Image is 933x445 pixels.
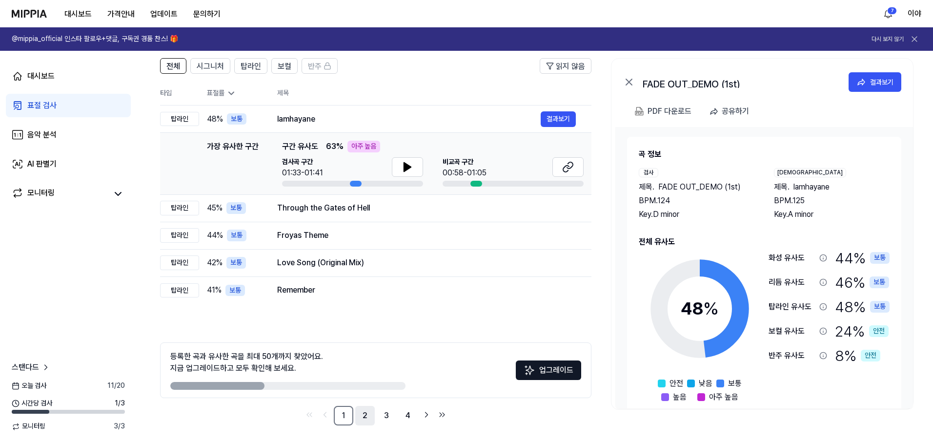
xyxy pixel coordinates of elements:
a: 대시보드 [6,64,131,88]
div: 탑라인 [160,283,199,298]
th: 타입 [160,82,199,106]
span: 스탠다드 [12,361,39,373]
span: lamhayane [793,181,830,193]
div: 등록한 곡과 유사한 곡을 최대 50개까지 찾았어요. 지금 업그레이드하고 모두 확인해 보세요. [170,351,323,374]
div: 리듬 유사도 [769,276,815,288]
div: Key. A minor [774,209,890,220]
button: 결과보기 [849,72,901,92]
div: lamhayane [277,113,541,125]
a: 스탠다드 [12,361,51,373]
div: Love Song (Original Mix) [277,257,576,269]
div: 화성 유사도 [769,252,815,264]
div: 46 % [835,272,889,293]
div: 보통 [226,257,246,269]
span: 1 / 3 [115,399,125,408]
button: 탑라인 [234,58,267,74]
button: 대시보드 [57,4,100,24]
span: 시그니처 [197,61,224,72]
span: 제목 . [639,181,654,193]
span: 42 % [207,257,223,269]
span: 보통 [728,378,742,389]
h2: 곡 정보 [639,148,890,160]
button: 업그레이드 [516,360,581,380]
div: AI 판별기 [27,158,57,170]
button: 전체 [160,58,186,74]
button: 보컬 [271,58,298,74]
div: 01:33-01:41 [282,167,323,179]
img: 알림 [882,8,894,20]
button: 알림7 [880,6,896,21]
div: 보통 [226,202,246,214]
div: 48 % [835,297,890,317]
button: 공유하기 [705,102,757,121]
div: 48 [681,296,719,322]
th: 제목 [277,82,591,105]
h1: @mippia_official 인스타 팔로우+댓글, 구독권 경품 찬스! 🎁 [12,34,178,44]
button: 읽지 않음 [540,58,591,74]
div: 8 % [835,345,880,366]
div: 탑라인 [160,255,199,270]
span: 읽지 않음 [556,61,585,72]
button: 가격안내 [100,4,142,24]
div: 음악 분석 [27,129,57,141]
div: 가장 유사한 구간 [207,141,259,187]
span: % [703,298,719,319]
a: Go to first page [303,408,316,422]
div: 공유하기 [722,105,749,118]
div: Remember [277,284,576,296]
span: 45 % [207,202,223,214]
button: 이야 [908,8,921,20]
div: FADE OUT_DEMO (1st) [643,76,838,88]
a: 1 [334,406,353,425]
span: 모니터링 [12,422,45,431]
a: 문의하기 [185,4,228,24]
div: Through the Gates of Hell [277,202,576,214]
button: 시그니처 [190,58,230,74]
button: 반주 [302,58,338,74]
div: 보통 [225,285,245,297]
span: 아주 높음 [709,391,738,403]
div: 보통 [870,276,889,288]
div: 반주 유사도 [769,350,815,361]
span: 3 / 3 [114,422,125,431]
div: BPM. 125 [774,195,890,207]
a: 결과보기 [541,111,576,127]
a: 표절 검사 [6,94,131,117]
div: PDF 다운로드 [648,105,691,118]
span: 검사곡 구간 [282,157,323,167]
div: 보통 [227,113,246,125]
span: 오늘 검사 [12,381,46,391]
div: 표절률 [207,88,262,98]
div: Key. D minor [639,209,754,220]
a: Go to last page [435,408,449,422]
span: 낮음 [699,378,712,389]
span: 탑라인 [241,61,261,72]
a: 3 [377,406,396,425]
a: 4 [398,406,418,425]
img: Sparkles [524,364,535,376]
img: logo [12,10,47,18]
div: Froyas Theme [277,230,576,241]
div: 보통 [870,252,890,264]
div: 표절 검사 [27,100,57,111]
div: 보컬 유사도 [769,325,815,337]
button: 업데이트 [142,4,185,24]
div: 검사 [639,168,658,177]
a: 곡 정보검사제목.FADE OUT_DEMO (1st)BPM.124Key.D minor[DEMOGRAPHIC_DATA]제목.lamhayaneBPM.125Key.A minor전체 ... [615,127,913,408]
a: AI 판별기 [6,152,131,176]
div: 24 % [835,321,889,341]
div: 00:58-01:05 [443,167,487,179]
div: 탑라인 [160,228,199,243]
span: 비교곡 구간 [443,157,487,167]
span: 11 / 20 [107,381,125,391]
button: 다시 보지 않기 [872,35,904,43]
div: 보통 [227,230,246,241]
span: 구간 유사도 [282,141,318,152]
span: 안전 [669,378,683,389]
div: 결과보기 [870,77,893,87]
span: FADE OUT_DEMO (1st) [658,181,741,193]
span: 높음 [673,391,687,403]
div: BPM. 124 [639,195,754,207]
span: 시간당 검사 [12,399,52,408]
span: 63 % [326,141,344,152]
